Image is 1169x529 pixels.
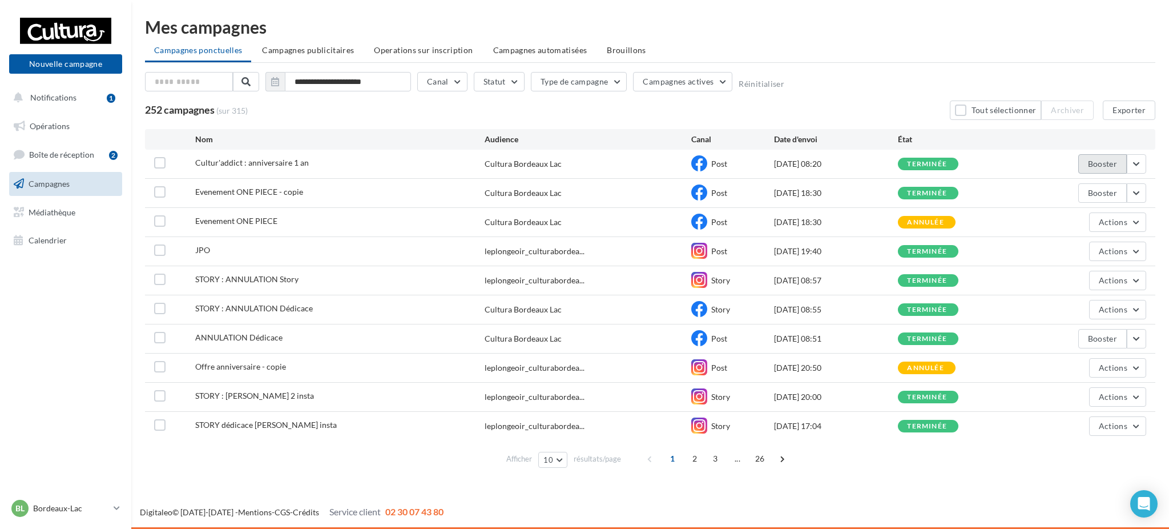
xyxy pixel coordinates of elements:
[145,103,215,116] span: 252 campagnes
[774,158,898,170] div: [DATE] 08:20
[907,190,947,197] div: terminée
[195,362,286,371] span: Offre anniversaire - copie
[293,507,319,517] a: Crédits
[109,151,118,160] div: 2
[774,275,898,286] div: [DATE] 08:57
[711,275,730,285] span: Story
[506,454,532,464] span: Afficher
[485,217,562,228] div: Cultura Bordeaux Lac
[898,134,1022,145] div: État
[907,306,947,314] div: terminée
[711,421,730,431] span: Story
[907,364,944,372] div: annulée
[1041,101,1094,120] button: Archiver
[907,277,947,284] div: terminée
[275,507,290,517] a: CGS
[907,423,947,430] div: terminée
[216,105,248,117] span: (sur 315)
[1103,101,1155,120] button: Exporter
[195,274,299,284] span: STORY : ANNULATION Story
[1089,416,1146,436] button: Actions
[950,101,1041,120] button: Tout sélectionner
[195,187,303,197] span: Evenement ONE PIECE - copie
[774,304,898,315] div: [DATE] 08:55
[1099,304,1127,314] span: Actions
[485,333,562,344] div: Cultura Bordeaux Lac
[739,79,784,89] button: Réinitialiser
[9,54,122,74] button: Nouvelle campagne
[538,452,567,468] button: 10
[711,392,730,402] span: Story
[329,506,381,517] span: Service client
[7,172,124,196] a: Campagnes
[195,134,485,145] div: Nom
[774,362,898,374] div: [DATE] 20:50
[1099,246,1127,256] span: Actions
[140,507,172,517] a: Digitaleo
[485,187,562,199] div: Cultura Bordeaux Lac
[774,333,898,344] div: [DATE] 08:51
[706,450,724,468] span: 3
[29,179,70,189] span: Campagnes
[195,216,277,226] span: Evenement ONE PIECE
[385,506,444,517] span: 02 30 07 43 80
[7,86,120,110] button: Notifications 1
[29,235,67,245] span: Calendrier
[417,72,467,91] button: Canal
[1099,421,1127,431] span: Actions
[1089,387,1146,407] button: Actions
[907,394,947,401] div: terminée
[711,363,727,372] span: Post
[1099,217,1127,227] span: Actions
[774,246,898,257] div: [DATE] 19:40
[1099,363,1127,372] span: Actions
[711,304,730,314] span: Story
[195,303,313,313] span: STORY : ANNULATION Dédicace
[485,362,584,374] span: leplongeoir_culturabordea...
[1078,183,1127,203] button: Booster
[774,134,898,145] div: Date d'envoi
[633,72,732,91] button: Campagnes actives
[711,334,727,343] span: Post
[907,161,947,168] div: terminée
[140,507,444,517] span: © [DATE]-[DATE] - - -
[1089,358,1146,378] button: Actions
[485,158,562,170] div: Cultura Bordeaux Lac
[728,450,747,468] span: ...
[195,245,210,255] span: JPO
[1130,490,1158,518] div: Open Intercom Messenger
[7,201,124,225] a: Médiathèque
[711,159,727,169] span: Post
[145,18,1155,35] div: Mes campagnes
[1078,154,1127,174] button: Booster
[238,507,272,517] a: Mentions
[195,391,314,400] span: STORY : claire mcgowan 2 insta
[686,450,704,468] span: 2
[774,187,898,199] div: [DATE] 18:30
[33,503,109,514] p: Bordeaux-Lac
[543,455,553,464] span: 10
[574,454,621,464] span: résultats/page
[711,217,727,227] span: Post
[15,503,25,514] span: BL
[7,142,124,167] a: Boîte de réception2
[195,420,337,430] span: STORY dédicace Claire McGowan insta
[643,77,714,86] span: Campagnes actives
[7,229,124,253] a: Calendrier
[711,188,727,198] span: Post
[29,207,75,217] span: Médiathèque
[30,93,76,102] span: Notifications
[1089,271,1146,290] button: Actions
[1099,275,1127,285] span: Actions
[711,246,727,256] span: Post
[1078,329,1127,348] button: Booster
[607,45,646,55] span: Brouillons
[485,275,584,286] span: leplongeoir_culturabordea...
[751,450,769,468] span: 26
[30,121,70,131] span: Opérations
[774,420,898,432] div: [DATE] 17:04
[531,72,627,91] button: Type de campagne
[907,248,947,255] div: terminée
[195,332,283,342] span: ANNULATION Dédicace
[7,114,124,138] a: Opérations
